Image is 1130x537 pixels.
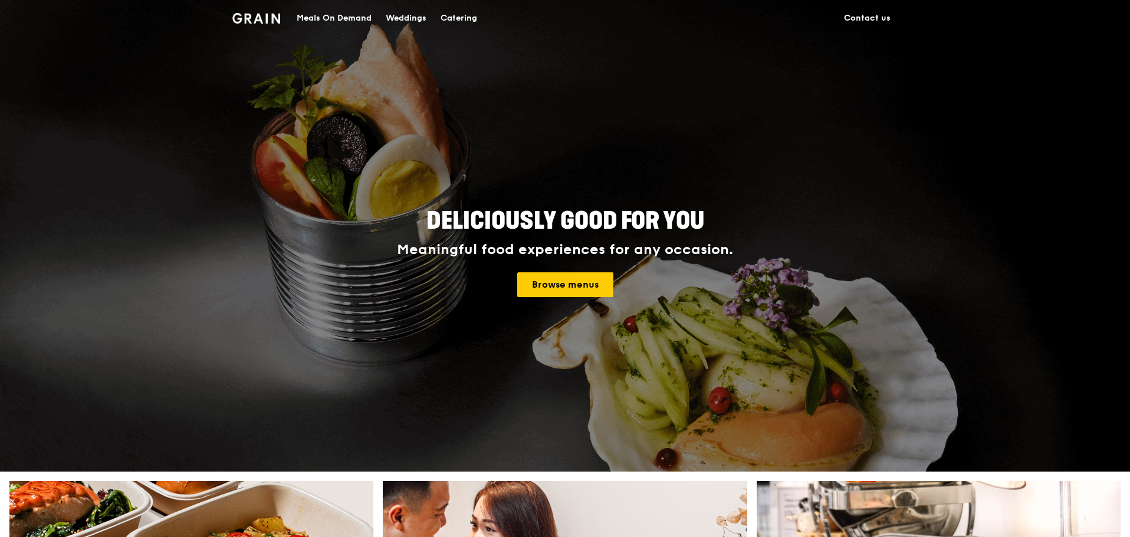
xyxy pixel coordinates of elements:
[379,1,433,36] a: Weddings
[297,1,372,36] div: Meals On Demand
[837,1,898,36] a: Contact us
[426,207,704,235] span: Deliciously good for you
[353,242,777,258] div: Meaningful food experiences for any occasion.
[386,1,426,36] div: Weddings
[232,13,280,24] img: Grain
[517,272,613,297] a: Browse menus
[433,1,484,36] a: Catering
[441,1,477,36] div: Catering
